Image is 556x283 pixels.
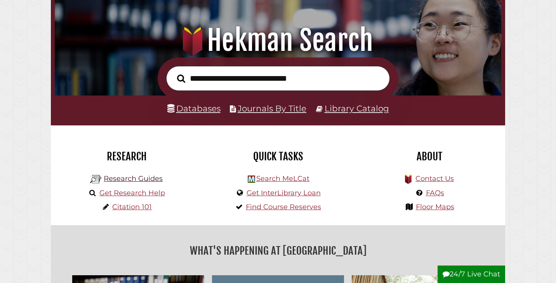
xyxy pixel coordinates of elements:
[360,150,499,163] h2: About
[325,103,389,113] a: Library Catalog
[57,242,499,260] h2: What's Happening at [GEOGRAPHIC_DATA]
[90,174,102,185] img: Hekman Library Logo
[208,150,348,163] h2: Quick Tasks
[238,103,306,113] a: Journals By Title
[57,150,196,163] h2: Research
[247,189,321,197] a: Get InterLibrary Loan
[173,72,189,85] button: Search
[112,203,152,211] a: Citation 101
[99,189,165,197] a: Get Research Help
[248,175,255,183] img: Hekman Library Logo
[426,189,444,197] a: FAQs
[63,23,493,57] h1: Hekman Search
[416,203,454,211] a: Floor Maps
[256,174,309,183] a: Search MeLCat
[177,74,185,83] i: Search
[246,203,321,211] a: Find Course Reserves
[167,103,221,113] a: Databases
[104,174,163,183] a: Research Guides
[415,174,454,183] a: Contact Us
